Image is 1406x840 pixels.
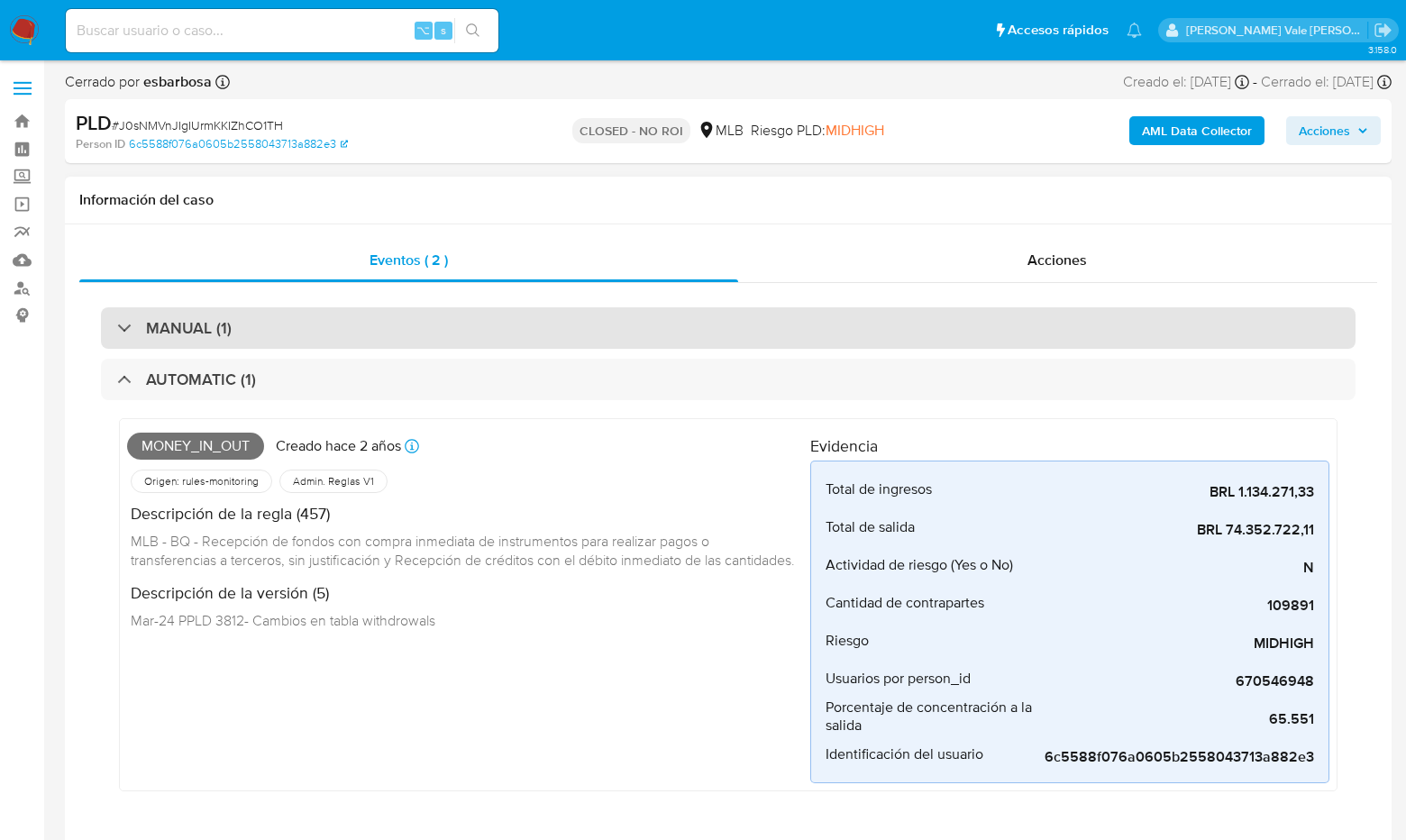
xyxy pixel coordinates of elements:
[1299,116,1350,145] span: Acciones
[370,250,448,270] span: Eventos ( 2 )
[1261,72,1392,92] div: Cerrado el: [DATE]
[101,359,1356,400] div: AUTOMATIC (1)
[129,136,348,152] a: 6c5588f076a0605b2558043713a882e3
[1253,72,1257,92] span: -
[1142,116,1252,145] b: AML Data Collector
[276,436,401,456] p: Creado hace 2 años
[127,433,264,460] span: MONEY_IN_OUT
[291,474,376,488] span: Admin. Reglas V1
[698,121,744,141] div: MLB
[1286,116,1381,145] button: Acciones
[1374,21,1392,40] a: Salir
[751,121,884,141] span: Riesgo PLD:
[1129,116,1264,145] button: AML Data Collector
[76,136,125,152] b: Person ID
[101,307,1356,349] div: MANUAL (1)
[66,19,498,42] input: Buscar usuario o caso...
[131,610,435,630] span: Mar-24 PPLD 3812- Cambios en tabla withdrowals
[1027,250,1087,270] span: Acciones
[454,18,491,43] button: search-icon
[142,474,260,488] span: Origen: rules-monitoring
[441,22,446,39] span: s
[146,318,232,338] h3: MANUAL (1)
[140,71,212,92] b: esbarbosa
[76,108,112,137] b: PLD
[1008,21,1109,40] span: Accesos rápidos
[131,504,796,524] h4: Descripción de la regla (457)
[79,191,1377,209] h1: Información del caso
[826,120,884,141] span: MIDHIGH
[131,583,796,603] h4: Descripción de la versión (5)
[1127,23,1142,38] a: Notificaciones
[112,116,283,134] span: # J0sNMVnJIgIUrmKKIZhCO1TH
[1123,72,1249,92] div: Creado el: [DATE]
[1186,22,1368,39] p: rene.vale@mercadolibre.com
[572,118,690,143] p: CLOSED - NO ROI
[131,531,795,571] span: MLB - BQ - Recepción de fondos con compra inmediata de instrumentos para realizar pagos o transfe...
[146,370,256,389] h3: AUTOMATIC (1)
[65,72,212,92] span: Cerrado por
[416,22,430,39] span: ⌥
